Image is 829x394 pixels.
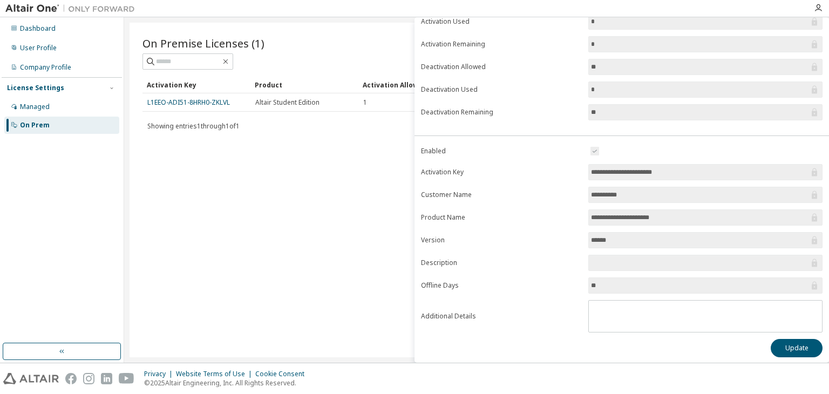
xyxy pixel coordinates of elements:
button: Update [771,339,823,357]
div: Privacy [144,370,176,378]
div: Dashboard [20,24,56,33]
div: Activation Key [147,76,246,93]
div: Activation Allowed [363,76,462,93]
label: Activation Remaining [421,40,582,49]
label: Customer Name [421,191,582,199]
label: Deactivation Allowed [421,63,582,71]
div: Product [255,76,354,93]
img: facebook.svg [65,373,77,384]
img: linkedin.svg [101,373,112,384]
img: youtube.svg [119,373,134,384]
span: On Premise Licenses (1) [142,36,264,51]
div: On Prem [20,121,50,130]
label: Enabled [421,147,582,155]
img: instagram.svg [83,373,94,384]
label: Version [421,236,582,244]
label: Product Name [421,213,582,222]
label: Activation Used [421,17,582,26]
label: Offline Days [421,281,582,290]
div: Cookie Consent [255,370,311,378]
label: Deactivation Used [421,85,582,94]
div: Company Profile [20,63,71,72]
img: Altair One [5,3,140,14]
div: Website Terms of Use [176,370,255,378]
label: Description [421,259,582,267]
label: Deactivation Remaining [421,108,582,117]
span: 1 [363,98,367,107]
div: User Profile [20,44,57,52]
span: Altair Student Edition [255,98,320,107]
p: © 2025 Altair Engineering, Inc. All Rights Reserved. [144,378,311,388]
div: License Settings [7,84,64,92]
a: L1EEO-ADI51-8HRH0-ZKLVL [147,98,230,107]
div: Managed [20,103,50,111]
label: Activation Key [421,168,582,176]
span: Showing entries 1 through 1 of 1 [147,121,240,131]
label: Additional Details [421,312,582,321]
img: altair_logo.svg [3,373,59,384]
